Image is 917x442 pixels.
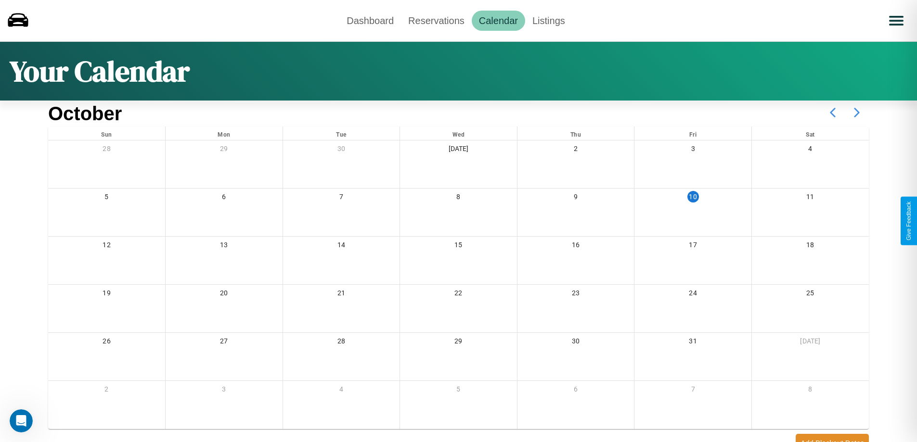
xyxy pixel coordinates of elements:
div: Give Feedback [905,202,912,240]
div: 28 [48,140,165,160]
div: 3 [634,140,751,160]
div: 7 [634,381,751,401]
div: Wed [400,126,517,140]
div: 6 [517,381,634,401]
div: 29 [166,140,283,160]
div: 17 [634,237,751,256]
div: Mon [166,126,283,140]
a: Calendar [472,11,525,31]
div: 2 [48,381,165,401]
div: 8 [400,189,517,208]
a: Dashboard [339,11,401,31]
div: 5 [48,189,165,208]
h2: October [48,103,122,125]
button: Open menu [883,7,910,34]
div: 22 [400,285,517,304]
div: 12 [48,237,165,256]
div: Sun [48,126,165,140]
div: 20 [166,285,283,304]
div: 13 [166,237,283,256]
div: 11 [752,189,869,208]
div: 30 [283,140,400,160]
div: 26 [48,333,165,353]
iframe: Intercom live chat [10,409,33,432]
div: 4 [283,381,400,401]
div: 23 [517,285,634,304]
div: 28 [283,333,400,353]
div: 3 [166,381,283,401]
div: 29 [400,333,517,353]
div: Sat [752,126,869,140]
div: Tue [283,126,400,140]
div: Fri [634,126,751,140]
div: 21 [283,285,400,304]
div: 10 [687,191,699,202]
div: 9 [517,189,634,208]
a: Listings [525,11,572,31]
div: 27 [166,333,283,353]
h1: Your Calendar [10,51,190,91]
div: 5 [400,381,517,401]
div: [DATE] [400,140,517,160]
div: 30 [517,333,634,353]
div: 6 [166,189,283,208]
div: Thu [517,126,634,140]
div: 24 [634,285,751,304]
div: 25 [752,285,869,304]
div: 14 [283,237,400,256]
div: 19 [48,285,165,304]
div: 7 [283,189,400,208]
div: 4 [752,140,869,160]
div: 16 [517,237,634,256]
div: 18 [752,237,869,256]
div: 15 [400,237,517,256]
div: [DATE] [752,333,869,353]
a: Reservations [401,11,472,31]
div: 2 [517,140,634,160]
div: 31 [634,333,751,353]
div: 8 [752,381,869,401]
